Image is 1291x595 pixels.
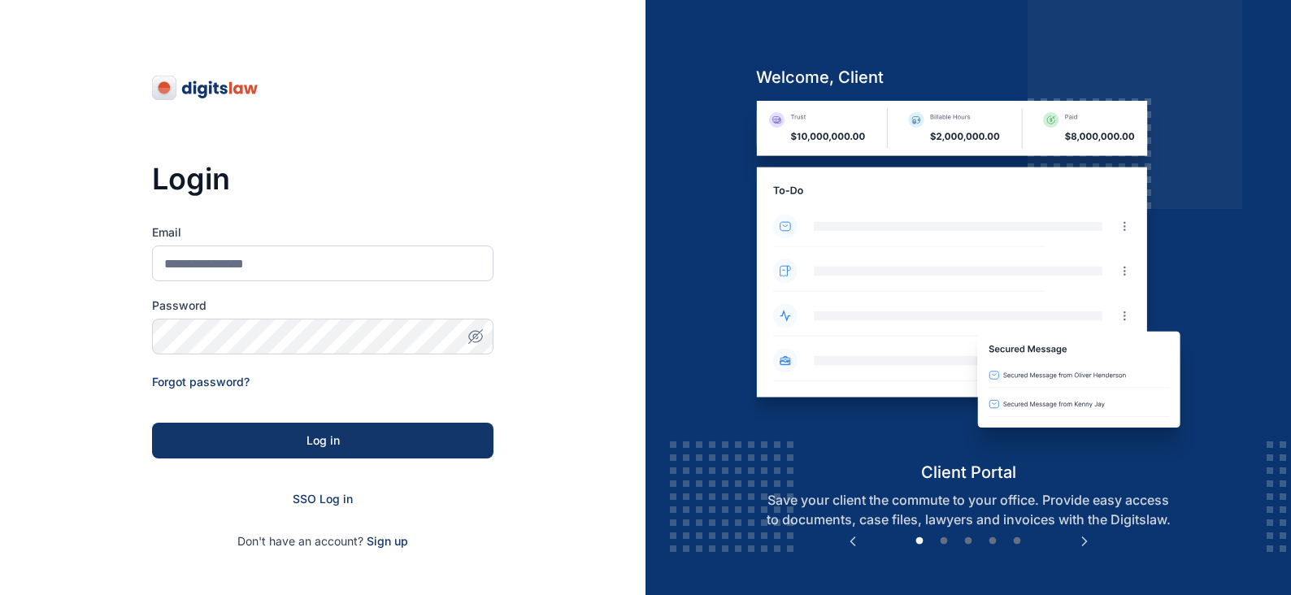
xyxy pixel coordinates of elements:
[152,297,493,314] label: Password
[178,432,467,449] div: Log in
[152,533,493,549] p: Don't have an account?
[1009,533,1025,549] button: 5
[293,492,353,506] a: SSO Log in
[367,533,408,549] span: Sign up
[367,534,408,548] a: Sign up
[152,224,493,241] label: Email
[985,533,1001,549] button: 4
[743,461,1194,484] h5: client portal
[960,533,976,549] button: 3
[743,490,1194,529] p: Save your client the commute to your office. Provide easy access to documents, case files, lawyer...
[152,75,259,101] img: digitslaw-logo
[845,533,861,549] button: Previous
[743,101,1194,461] img: client-portal
[152,375,250,389] a: Forgot password?
[152,163,493,195] h3: Login
[152,423,493,458] button: Log in
[1076,533,1093,549] button: Next
[936,533,952,549] button: 2
[911,533,928,549] button: 1
[743,66,1194,89] h5: welcome, client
